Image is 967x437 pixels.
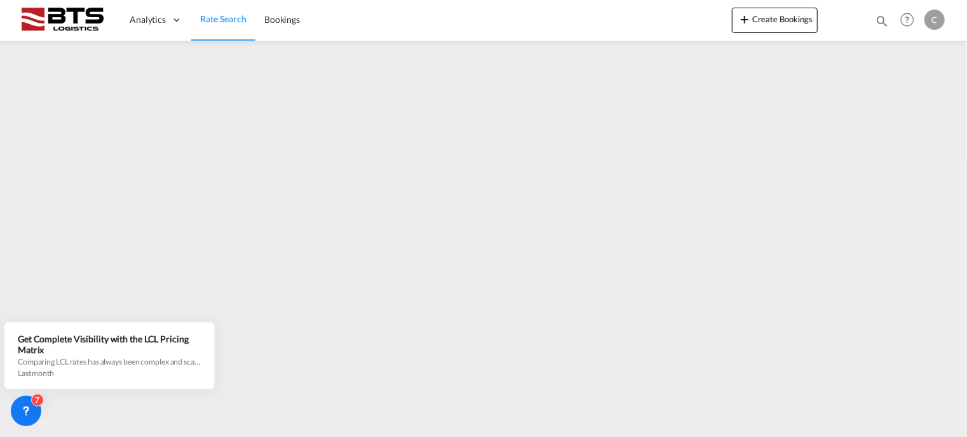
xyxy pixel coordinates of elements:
[732,8,818,33] button: icon-plus 400-fgCreate Bookings
[896,9,924,32] div: Help
[924,10,945,30] div: C
[19,6,105,34] img: cdcc71d0be7811ed9adfbf939d2aa0e8.png
[875,14,889,28] md-icon: icon-magnify
[130,13,166,26] span: Analytics
[200,13,247,24] span: Rate Search
[896,9,918,30] span: Help
[264,14,300,25] span: Bookings
[737,11,752,27] md-icon: icon-plus 400-fg
[875,14,889,33] div: icon-magnify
